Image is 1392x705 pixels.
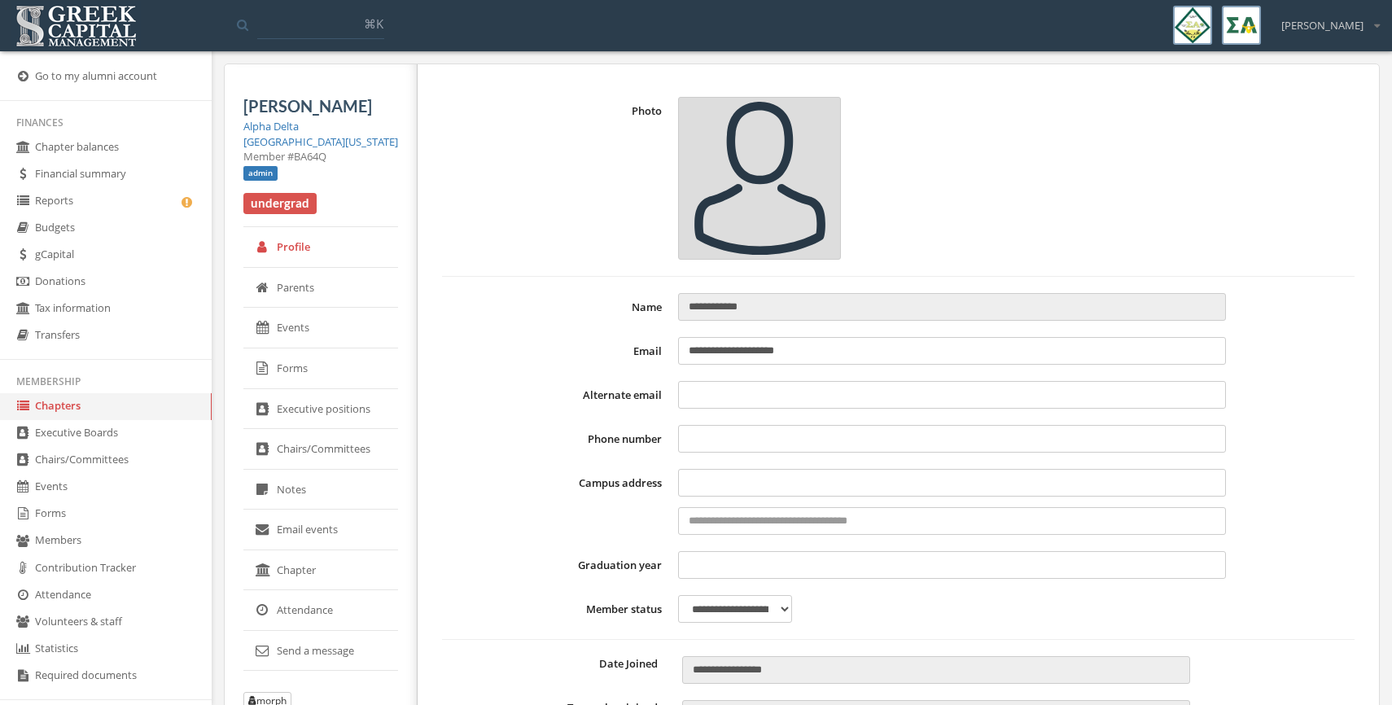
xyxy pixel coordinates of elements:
span: ⌘K [364,15,383,32]
div: Member # [243,149,398,164]
a: Profile [243,227,398,268]
label: Campus address [442,469,670,535]
span: BA64Q [294,149,326,164]
a: Notes [243,470,398,510]
a: Alpha Delta [243,119,299,134]
span: [PERSON_NAME] [243,96,372,116]
a: Parents [243,268,398,309]
span: undergrad [243,193,317,214]
a: Attendance [243,590,398,631]
label: Graduation year [442,551,670,579]
a: Events [243,308,398,348]
a: Chapter [243,550,398,591]
a: Send a message [243,631,398,672]
label: Date Joined [442,656,670,672]
label: Alternate email [442,381,670,409]
a: Forms [243,348,398,389]
a: Email events [243,510,398,550]
label: Name [442,293,670,321]
label: Member status [442,595,670,623]
a: Chairs/Committees [243,429,398,470]
a: [GEOGRAPHIC_DATA][US_STATE] [243,134,398,149]
a: Executive positions [243,389,398,430]
span: [PERSON_NAME] [1281,18,1364,33]
label: Phone number [442,425,670,453]
div: [PERSON_NAME] [1271,6,1380,33]
label: Email [442,337,670,365]
label: Photo [442,97,670,260]
span: admin [243,166,278,181]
